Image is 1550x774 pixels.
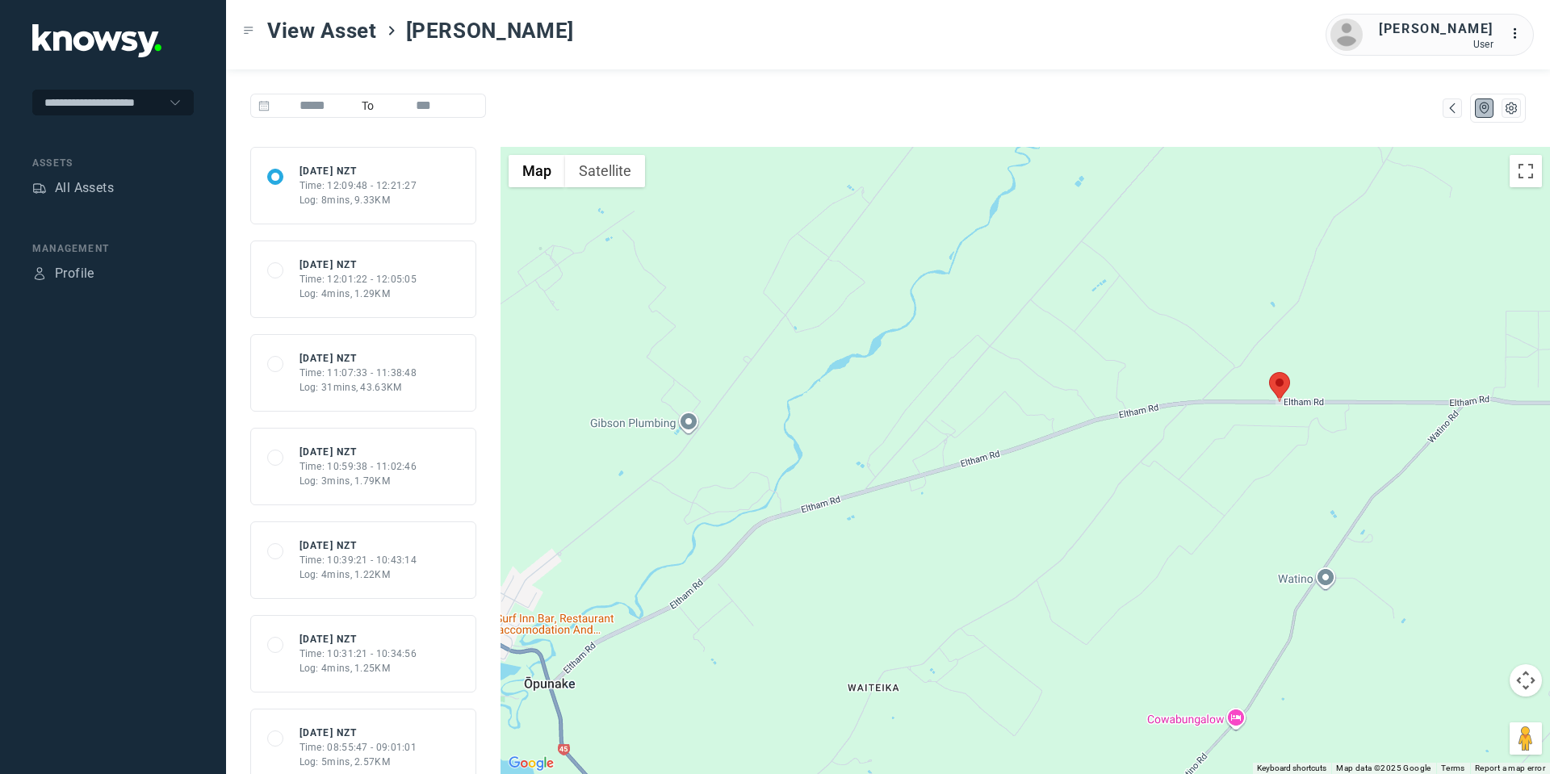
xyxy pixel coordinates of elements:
div: Log: 4mins, 1.25KM [300,661,417,676]
div: Assets [32,156,194,170]
a: Open this area in Google Maps (opens a new window) [505,753,558,774]
span: Map data ©2025 Google [1336,764,1431,772]
div: Map [1445,101,1460,115]
div: Log: 4mins, 1.29KM [300,287,417,301]
div: All Assets [55,178,114,198]
button: Toggle fullscreen view [1510,155,1542,187]
button: Show street map [509,155,565,187]
div: [DATE] NZT [300,445,417,459]
span: View Asset [267,16,377,45]
div: Toggle Menu [243,25,254,36]
div: Log: 8mins, 9.33KM [300,193,417,207]
div: [DATE] NZT [300,538,417,553]
div: Time: 10:39:21 - 10:43:14 [300,553,417,567]
div: User [1379,39,1493,50]
div: Time: 11:07:33 - 11:38:48 [300,366,417,380]
div: Map [1477,101,1492,115]
div: Log: 3mins, 1.79KM [300,474,417,488]
a: AssetsAll Assets [32,178,114,198]
div: Time: 10:59:38 - 11:02:46 [300,459,417,474]
img: avatar.png [1330,19,1363,51]
div: [DATE] NZT [300,257,417,272]
div: [DATE] NZT [300,632,417,646]
div: Profile [55,264,94,283]
span: To [355,94,381,118]
img: Application Logo [32,24,161,57]
div: Assets [32,181,47,195]
tspan: ... [1510,27,1527,40]
div: [DATE] NZT [300,726,417,740]
div: Log: 4mins, 1.22KM [300,567,417,582]
div: Time: 10:31:21 - 10:34:56 [300,646,417,661]
div: [DATE] NZT [300,164,417,178]
a: Terms [1441,764,1465,772]
button: Show satellite imagery [565,155,645,187]
button: Keyboard shortcuts [1257,763,1326,774]
div: List [1504,101,1519,115]
div: [PERSON_NAME] [1379,19,1493,39]
img: Google [505,753,558,774]
div: Profile [32,266,47,281]
div: Log: 5mins, 2.57KM [300,755,417,769]
div: Time: 12:09:48 - 12:21:27 [300,178,417,193]
div: > [385,24,398,37]
button: Map camera controls [1510,664,1542,697]
div: Management [32,241,194,256]
div: : [1510,24,1529,46]
span: [PERSON_NAME] [406,16,574,45]
button: Drag Pegman onto the map to open Street View [1510,722,1542,755]
div: [DATE] NZT [300,351,417,366]
a: Report a map error [1475,764,1545,772]
div: Time: 12:01:22 - 12:05:05 [300,272,417,287]
div: Log: 31mins, 43.63KM [300,380,417,395]
div: : [1510,24,1529,44]
div: Time: 08:55:47 - 09:01:01 [300,740,417,755]
a: ProfileProfile [32,264,94,283]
